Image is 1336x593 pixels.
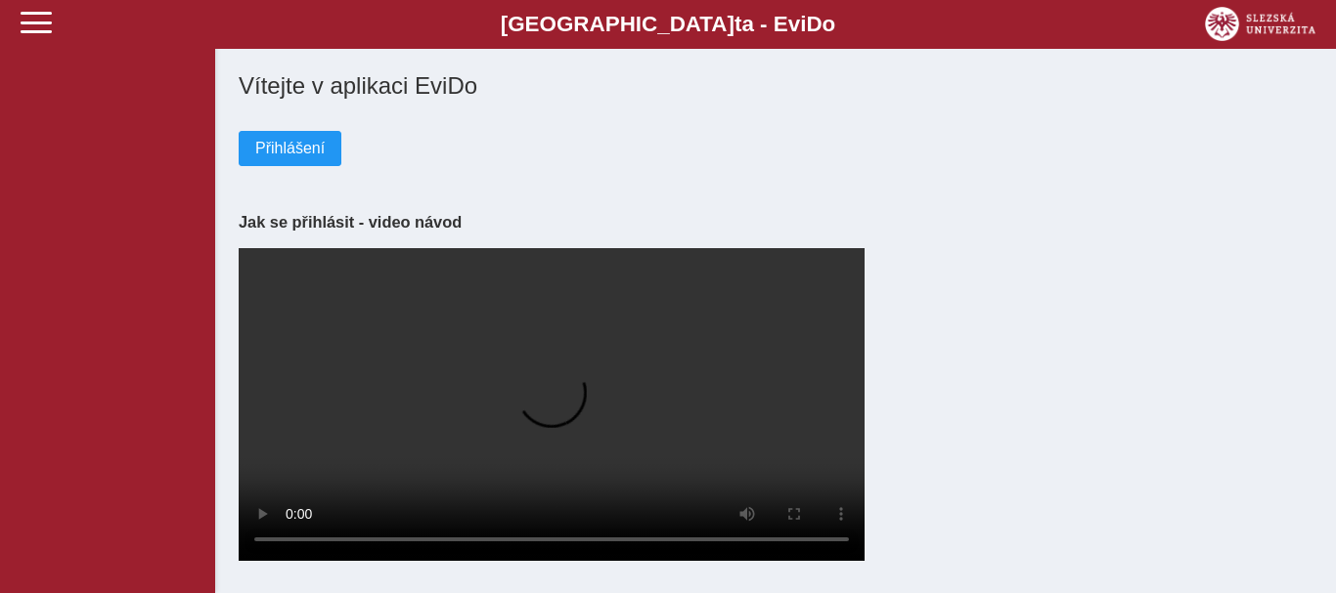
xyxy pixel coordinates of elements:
span: t [735,12,741,36]
span: D [806,12,822,36]
h3: Jak se přihlásit - video návod [239,213,1313,232]
span: o [823,12,836,36]
h1: Vítejte v aplikaci EviDo [239,72,1313,100]
img: logo_web_su.png [1205,7,1315,41]
button: Přihlášení [239,131,341,166]
b: [GEOGRAPHIC_DATA] a - Evi [59,12,1277,37]
video: Your browser does not support the video tag. [239,248,865,561]
span: Přihlášení [255,140,325,157]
